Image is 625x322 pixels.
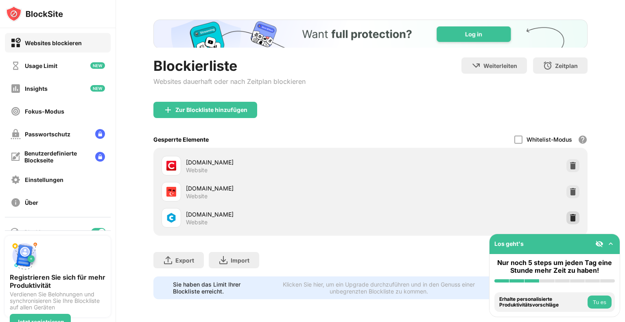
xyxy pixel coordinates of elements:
img: favicons [166,213,176,223]
div: Klicken Sie hier, um ein Upgrade durchzuführen und in den Genuss einer unbegrenzten Blockliste zu... [269,281,489,295]
div: Blockierliste [153,57,306,74]
img: favicons [166,161,176,171]
div: Los geht's [494,240,524,247]
div: Einstellungen [25,176,63,183]
img: new-icon.svg [90,62,105,69]
img: time-usage-off.svg [11,61,21,71]
img: insights-off.svg [11,83,21,94]
div: Insights [25,85,48,92]
img: eye-not-visible.svg [595,240,603,248]
div: Import [231,257,249,264]
div: Über [25,199,38,206]
img: omni-setup-toggle.svg [607,240,615,248]
img: blocking-icon.svg [10,227,20,237]
div: [DOMAIN_NAME] [186,210,370,219]
button: Tu es [588,296,612,309]
div: Fokus-Modus [25,108,64,115]
div: Nur noch 5 steps um jeden Tag eine Stunde mehr Zeit zu haben! [494,259,615,274]
div: Sie haben das Limit Ihrer Blockliste erreicht. [173,281,264,295]
div: Usage Limit [25,62,57,69]
div: Whitelist-Modus [527,136,572,143]
img: about-off.svg [11,197,21,208]
div: Benutzerdefinierte Blockseite [24,150,89,164]
div: Erhalte personalisierte Produktivitätsvorschläge [499,296,586,308]
div: Export [175,257,194,264]
div: Registrieren Sie sich für mehr Produktivität [10,273,106,289]
img: customize-block-page-off.svg [11,152,20,162]
img: block-on.svg [11,38,21,48]
div: Blockieren von [24,229,63,236]
div: Passwortschutz [25,131,70,138]
div: [DOMAIN_NAME] [186,184,370,193]
img: lock-menu.svg [95,129,105,139]
img: password-protection-off.svg [11,129,21,139]
div: Verdienen Sie Belohnungen und synchronisieren Sie Ihre Blockliste auf allen Geräten [10,291,106,311]
img: new-icon.svg [90,85,105,92]
div: Website [186,193,208,200]
div: [DOMAIN_NAME] [186,158,370,166]
img: push-signup.svg [10,241,39,270]
div: Zur Blockliste hinzufügen [175,107,247,113]
div: Website [186,219,208,226]
img: settings-off.svg [11,175,21,185]
img: favicons [166,187,176,197]
img: logo-blocksite.svg [6,6,63,22]
div: Zeitplan [555,62,578,69]
div: Gesperrte Elemente [153,136,209,143]
img: focus-off.svg [11,106,21,116]
img: lock-menu.svg [95,152,105,162]
div: Weiterleiten [483,62,517,69]
div: Websites dauerhaft oder nach Zeitplan blockieren [153,77,306,85]
div: Websites blockieren [25,39,82,46]
div: Website [186,166,208,174]
iframe: Banner [153,20,588,48]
